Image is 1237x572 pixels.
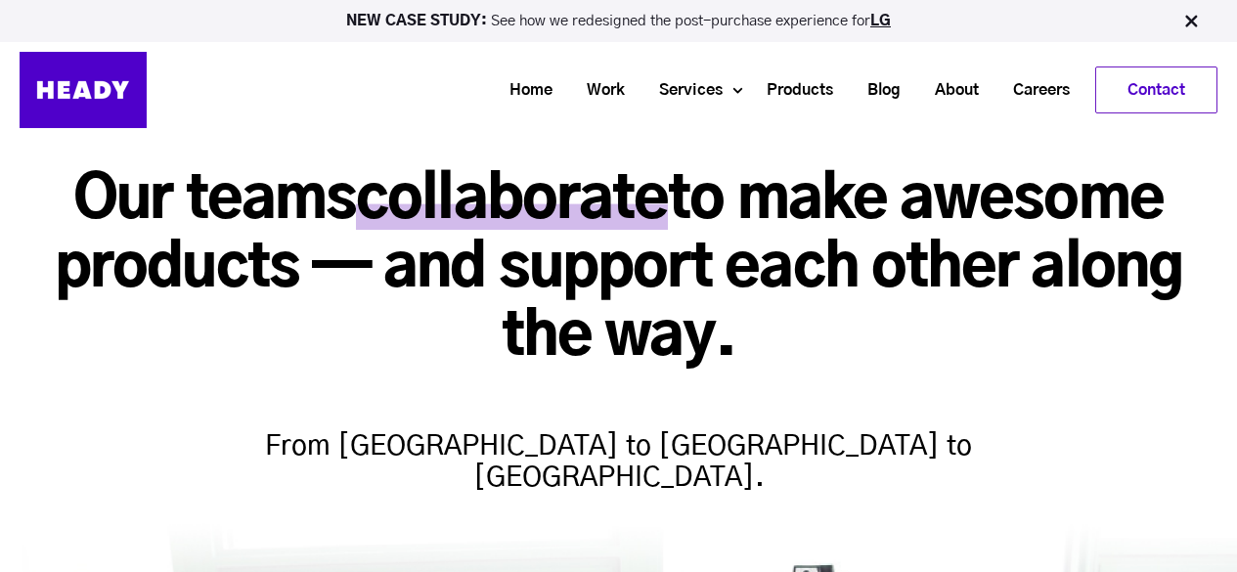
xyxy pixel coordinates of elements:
[635,72,732,109] a: Services
[910,72,989,109] a: About
[742,72,843,109] a: Products
[843,72,910,109] a: Blog
[166,66,1217,113] div: Navigation Menu
[1181,12,1201,31] img: Close Bar
[346,14,491,28] strong: NEW CASE STUDY:
[356,171,668,230] span: collaborate
[1096,67,1216,112] a: Contact
[20,166,1217,373] h1: Our teams to make awesome products — and support each other along the way.
[20,52,147,128] img: Heady_Logo_Web-01 (1)
[562,72,635,109] a: Work
[9,14,1228,28] p: See how we redesigned the post-purchase experience for
[870,14,891,28] a: LG
[989,72,1080,109] a: Careers
[238,392,1000,494] h4: From [GEOGRAPHIC_DATA] to [GEOGRAPHIC_DATA] to [GEOGRAPHIC_DATA].
[485,72,562,109] a: Home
